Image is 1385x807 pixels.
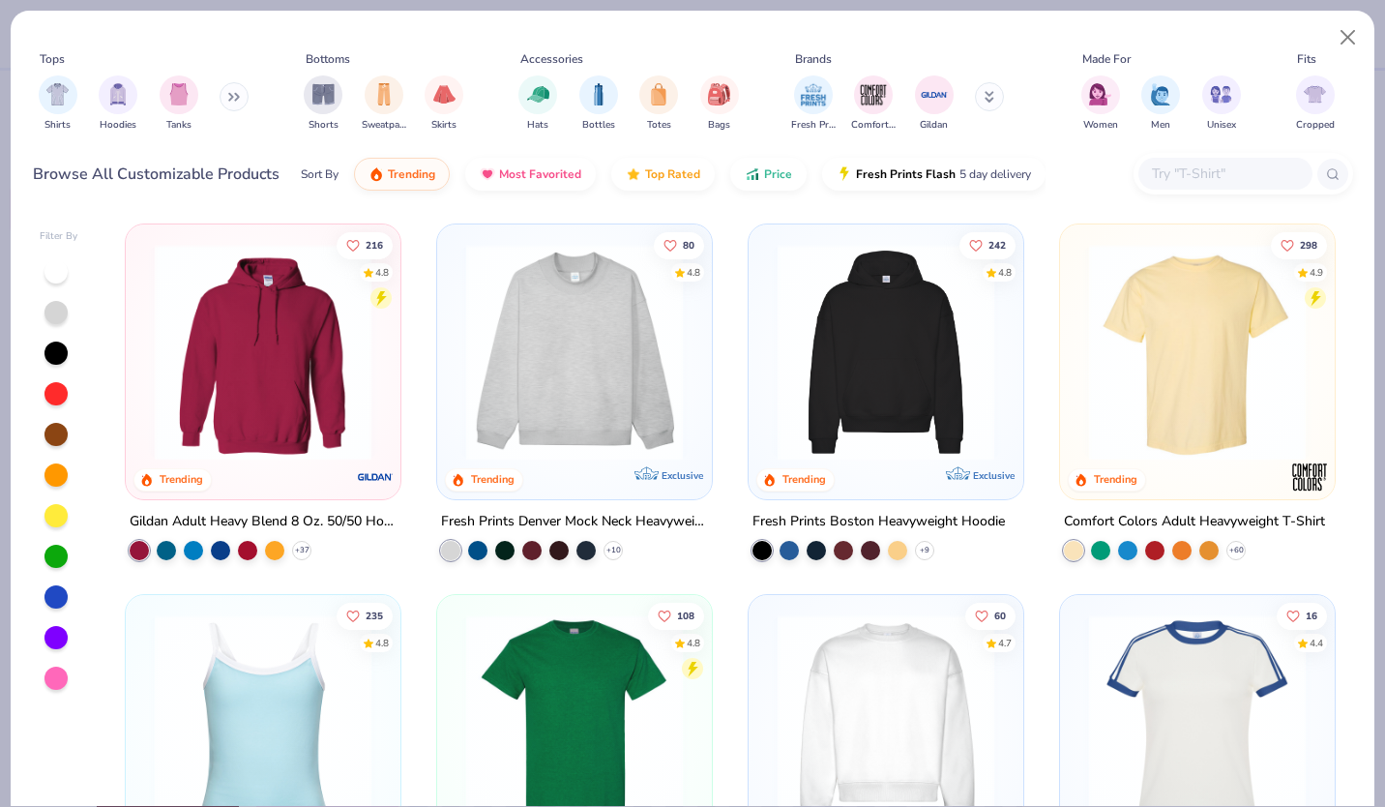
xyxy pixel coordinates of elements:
[33,163,280,186] div: Browse All Customizable Products
[306,50,350,68] div: Bottoms
[499,166,581,182] span: Most Favorited
[639,75,678,133] button: filter button
[768,244,1004,461] img: 91acfc32-fd48-4d6b-bdad-a4c1a30ac3fc
[579,75,618,133] div: filter for Bottles
[301,165,339,183] div: Sort By
[100,118,136,133] span: Hoodies
[304,75,342,133] button: filter button
[708,83,729,105] img: Bags Image
[373,83,395,105] img: Sweatpants Image
[920,80,949,109] img: Gildan Image
[700,75,739,133] button: filter button
[856,166,956,182] span: Fresh Prints Flash
[480,166,495,182] img: most_fav.gif
[764,166,792,182] span: Price
[376,265,390,280] div: 4.8
[708,118,730,133] span: Bags
[39,75,77,133] button: filter button
[99,75,137,133] button: filter button
[1306,611,1317,620] span: 16
[367,240,384,250] span: 216
[362,75,406,133] button: filter button
[1083,118,1118,133] span: Women
[1079,244,1315,461] img: 029b8af0-80e6-406f-9fdc-fdf898547912
[606,545,621,556] span: + 10
[851,118,896,133] span: Comfort Colors
[1081,75,1120,133] div: filter for Women
[1150,163,1299,185] input: Try "T-Shirt"
[700,75,739,133] div: filter for Bags
[1310,636,1323,650] div: 4.4
[304,75,342,133] div: filter for Shorts
[107,83,129,105] img: Hoodies Image
[433,83,456,105] img: Skirts Image
[160,75,198,133] button: filter button
[1202,75,1241,133] button: filter button
[851,75,896,133] div: filter for Comfort Colors
[579,75,618,133] button: filter button
[520,50,583,68] div: Accessories
[44,118,71,133] span: Shirts
[309,118,339,133] span: Shorts
[1271,231,1327,258] button: Like
[431,118,457,133] span: Skirts
[1089,83,1111,105] img: Women Image
[1304,83,1326,105] img: Cropped Image
[645,166,700,182] span: Top Rated
[1297,50,1316,68] div: Fits
[626,166,641,182] img: TopRated.gif
[354,158,450,191] button: Trending
[168,83,190,105] img: Tanks Image
[1141,75,1180,133] button: filter button
[356,458,395,496] img: Gildan logo
[338,231,394,258] button: Like
[338,602,394,629] button: Like
[791,75,836,133] div: filter for Fresh Prints
[1300,240,1317,250] span: 298
[457,244,692,461] img: f5d85501-0dbb-4ee4-b115-c08fa3845d83
[647,118,671,133] span: Totes
[362,75,406,133] div: filter for Sweatpants
[465,158,596,191] button: Most Favorited
[639,75,678,133] div: filter for Totes
[920,545,929,556] span: + 9
[998,265,1012,280] div: 4.8
[1150,83,1171,105] img: Men Image
[312,83,335,105] img: Shorts Image
[582,118,615,133] span: Bottles
[822,158,1046,191] button: Fresh Prints Flash5 day delivery
[99,75,137,133] div: filter for Hoodies
[368,166,384,182] img: trending.gif
[965,602,1016,629] button: Like
[425,75,463,133] div: filter for Skirts
[752,510,1005,534] div: Fresh Prints Boston Heavyweight Hoodie
[611,158,715,191] button: Top Rated
[1202,75,1241,133] div: filter for Unisex
[166,118,192,133] span: Tanks
[648,602,704,629] button: Like
[683,240,694,250] span: 80
[40,50,65,68] div: Tops
[998,636,1012,650] div: 4.7
[791,75,836,133] button: filter button
[654,231,704,258] button: Like
[920,118,948,133] span: Gildan
[46,83,69,105] img: Shirts Image
[362,118,406,133] span: Sweatpants
[959,231,1016,258] button: Like
[1082,50,1131,68] div: Made For
[791,118,836,133] span: Fresh Prints
[527,118,548,133] span: Hats
[795,50,832,68] div: Brands
[687,636,700,650] div: 4.8
[915,75,954,133] button: filter button
[441,510,708,534] div: Fresh Prints Denver Mock Neck Heavyweight Sweatshirt
[859,80,888,109] img: Comfort Colors Image
[988,240,1006,250] span: 242
[295,545,309,556] span: + 37
[1141,75,1180,133] div: filter for Men
[527,83,549,105] img: Hats Image
[677,611,694,620] span: 108
[388,166,435,182] span: Trending
[837,166,852,182] img: flash.gif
